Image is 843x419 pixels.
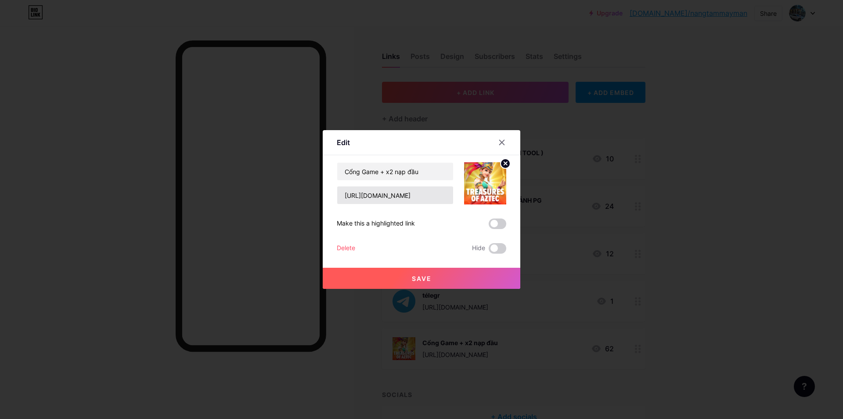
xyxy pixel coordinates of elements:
input: Title [337,163,453,180]
span: Save [412,275,432,282]
span: Hide [472,243,485,254]
img: link_thumbnail [464,162,506,204]
button: Save [323,268,520,289]
div: Make this a highlighted link [337,219,415,229]
div: Edit [337,137,350,148]
div: Delete [337,243,355,254]
input: URL [337,186,453,204]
